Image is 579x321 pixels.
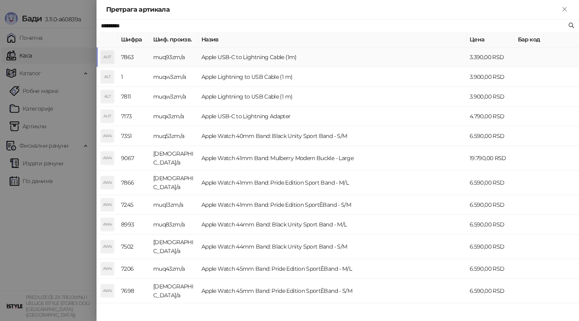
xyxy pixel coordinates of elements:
div: AW4 [101,262,114,275]
div: AW4 [101,284,114,297]
td: Apple Lightning to USB Cable (1 m) [198,67,466,87]
div: AW4 [101,176,114,189]
td: Apple Watch 45mm Band: Pride Edition SportÊBand - M/L [198,259,466,279]
td: 3.900,00 RSD [466,67,515,87]
div: ALT [101,90,114,103]
td: Apple USB-C to Lightning Adapter [198,107,466,126]
td: Apple Watch 44mm Band: Black Unity Sport Band - S/M [198,235,466,259]
td: 7863 [118,47,150,67]
td: 9067 [118,146,150,171]
td: 6.590,00 RSD [466,279,515,303]
div: Претрага артикала [106,5,560,14]
div: ALT [101,70,114,83]
td: 6.590,00 RSD [466,235,515,259]
td: Apple Watch 41mm Band: Mulberry Modern Buckle - Large [198,146,466,171]
td: 7698 [118,279,150,303]
td: Apple Watch 44mm Band: Black Unity Sport Band - M/L [198,215,466,235]
th: Шиф. произв. [150,32,198,47]
div: AW4 [101,152,114,165]
td: 6.590,00 RSD [466,215,515,235]
th: Цена [466,32,515,47]
button: Close [560,5,569,14]
td: Apple Watch 41mm Band: Pride Edition Sport Band - M/L [198,171,466,195]
td: muq13zm/a [150,195,198,215]
td: 7173 [118,107,150,126]
div: AW4 [101,198,114,211]
td: 7245 [118,195,150,215]
td: 7811 [118,87,150,107]
td: 6.590,00 RSD [466,126,515,146]
td: 8993 [118,215,150,235]
td: 7206 [118,259,150,279]
td: 6.590,00 RSD [466,195,515,215]
td: 19.790,00 RSD [466,146,515,171]
td: Apple USB-C to Lightning Cable (1m) [198,47,466,67]
td: muq53zm/a [150,126,198,146]
div: AUT [101,110,114,123]
div: AW4 [101,218,114,231]
td: muq83zm/a [150,215,198,235]
td: Apple Watch 41mm Band: Pride Edition SportÊBand - S/M [198,195,466,215]
td: 3.390,00 RSD [466,47,515,67]
div: AUT [101,51,114,64]
td: 7502 [118,235,150,259]
td: 6.590,00 RSD [466,259,515,279]
td: Apple Lightning to USB Cable (1 m) [198,87,466,107]
td: [DEMOGRAPHIC_DATA]/a [150,146,198,171]
td: 6.590,00 RSD [466,171,515,195]
td: 7351 [118,126,150,146]
td: [DEMOGRAPHIC_DATA]/a [150,235,198,259]
th: Бар код [515,32,579,47]
div: AW4 [101,240,114,253]
td: 4.790,00 RSD [466,107,515,126]
td: muqw3zm/a [150,87,198,107]
td: [DEMOGRAPHIC_DATA]/a [150,171,198,195]
td: 3.900,00 RSD [466,87,515,107]
td: Apple Watch 40mm Band: Black Unity Sport Band - S/M [198,126,466,146]
div: AW4 [101,130,114,142]
td: 1 [118,67,150,87]
td: Apple Watch 45mm Band: Pride Edition SportÊBand - S/M [198,279,466,303]
td: [DEMOGRAPHIC_DATA]/a [150,279,198,303]
td: muq93zm/a [150,47,198,67]
td: 7866 [118,171,150,195]
td: muq43zm/a [150,259,198,279]
th: Назив [198,32,466,47]
td: muqw3zm/a [150,67,198,87]
td: muqx3zm/a [150,107,198,126]
th: Шифра [118,32,150,47]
